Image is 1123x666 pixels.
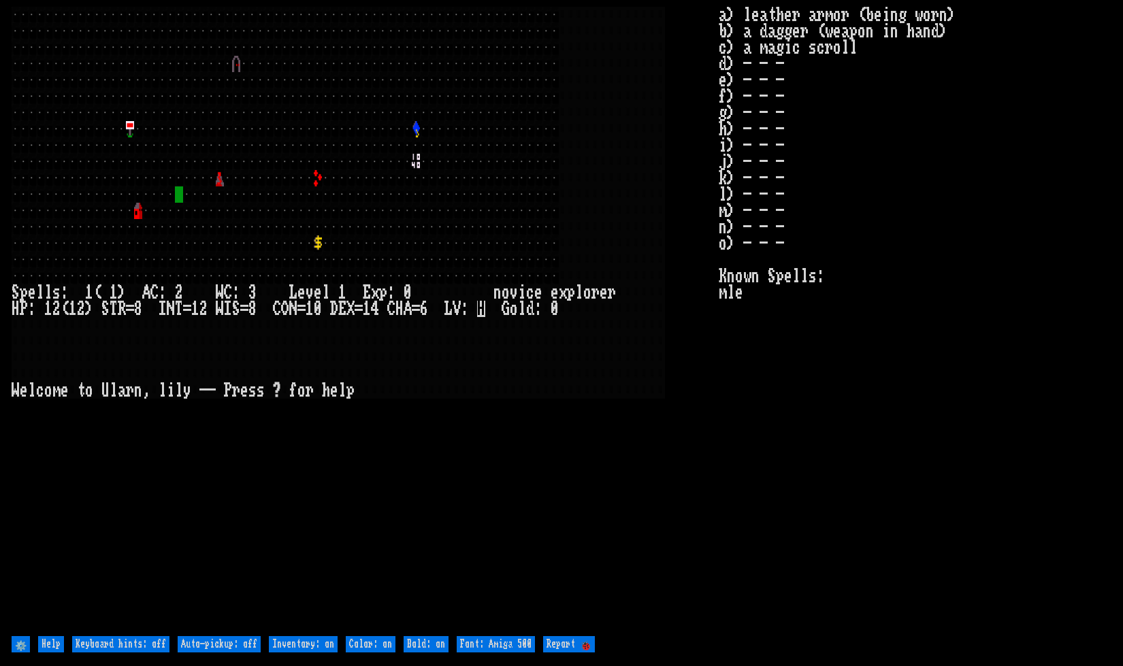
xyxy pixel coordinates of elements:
[101,382,110,399] div: U
[52,382,61,399] div: m
[20,301,28,317] div: P
[502,284,510,301] div: o
[20,382,28,399] div: e
[306,301,314,317] div: 1
[534,284,542,301] div: e
[224,284,232,301] div: C
[355,301,363,317] div: =
[518,301,526,317] div: l
[583,284,591,301] div: o
[526,284,534,301] div: c
[72,636,169,652] input: Keyboard hints: off
[142,382,150,399] div: ,
[248,382,257,399] div: s
[395,301,404,317] div: H
[322,284,330,301] div: l
[126,382,134,399] div: r
[551,284,559,301] div: e
[175,301,183,317] div: T
[457,636,535,652] input: Font: Amiga 500
[101,301,110,317] div: S
[38,636,64,652] input: Help
[77,382,85,399] div: t
[61,301,69,317] div: (
[273,301,281,317] div: C
[110,382,118,399] div: l
[248,301,257,317] div: 8
[52,301,61,317] div: 2
[110,284,118,301] div: 1
[510,284,518,301] div: v
[126,301,134,317] div: =
[371,284,379,301] div: x
[175,284,183,301] div: 2
[248,284,257,301] div: 3
[150,284,159,301] div: C
[575,284,583,301] div: l
[61,284,69,301] div: :
[12,301,20,317] div: H
[338,382,346,399] div: l
[191,301,199,317] div: 1
[93,284,101,301] div: (
[371,301,379,317] div: 4
[240,382,248,399] div: e
[142,284,150,301] div: A
[420,301,428,317] div: 6
[69,301,77,317] div: 1
[289,284,297,301] div: L
[232,301,240,317] div: S
[159,382,167,399] div: l
[387,301,395,317] div: C
[183,382,191,399] div: y
[118,382,126,399] div: a
[178,636,261,652] input: Auto-pickup: off
[330,301,338,317] div: D
[404,301,412,317] div: A
[167,301,175,317] div: N
[608,284,616,301] div: r
[273,382,281,399] div: ?
[526,301,534,317] div: d
[567,284,575,301] div: p
[224,301,232,317] div: I
[493,284,502,301] div: n
[559,284,567,301] div: x
[314,284,322,301] div: e
[216,284,224,301] div: W
[12,284,20,301] div: S
[719,7,1112,633] stats: a) leather armor (being worn) b) a dagger (weapon in hand) c) a magic scroll d) - - - e) - - - f)...
[338,301,346,317] div: E
[44,382,52,399] div: o
[199,301,208,317] div: 2
[306,382,314,399] div: r
[20,284,28,301] div: p
[551,301,559,317] div: 0
[404,284,412,301] div: 0
[28,301,36,317] div: :
[183,301,191,317] div: =
[461,301,469,317] div: :
[36,382,44,399] div: c
[306,284,314,301] div: v
[387,284,395,301] div: :
[28,382,36,399] div: l
[159,284,167,301] div: :
[85,382,93,399] div: o
[118,284,126,301] div: )
[199,382,208,399] div: -
[44,301,52,317] div: 1
[12,382,20,399] div: W
[314,301,322,317] div: 0
[534,301,542,317] div: :
[289,301,297,317] div: N
[346,382,355,399] div: p
[36,284,44,301] div: l
[379,284,387,301] div: p
[77,301,85,317] div: 2
[346,301,355,317] div: X
[518,284,526,301] div: i
[477,301,485,317] mark: H
[543,636,595,652] input: Report 🐞
[85,284,93,301] div: 1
